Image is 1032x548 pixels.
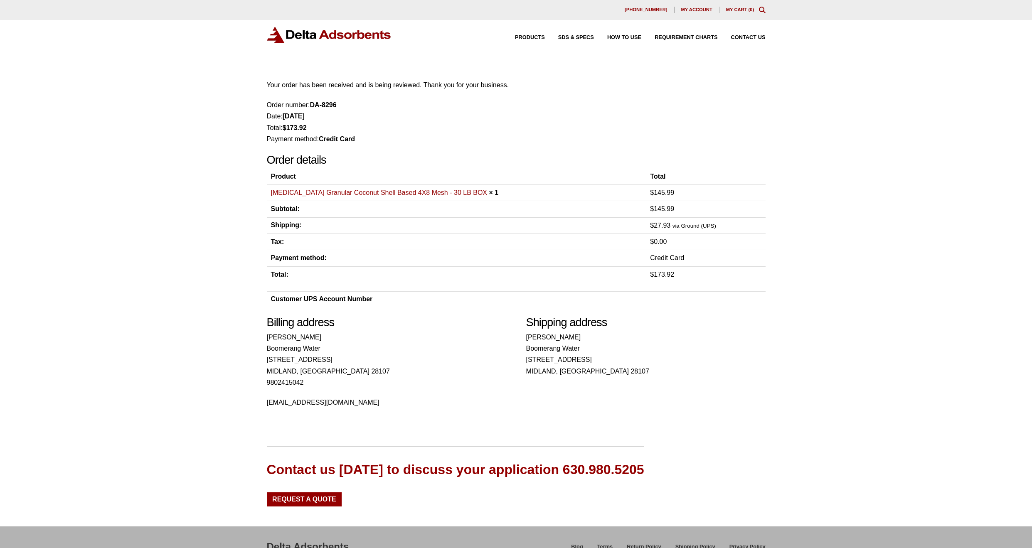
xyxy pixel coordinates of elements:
span: Requirement Charts [655,35,717,40]
p: [EMAIL_ADDRESS][DOMAIN_NAME] [267,397,506,408]
span: SDS & SPECS [558,35,594,40]
span: Contact Us [731,35,766,40]
h2: Billing address [267,316,506,329]
span: 0 [750,7,752,12]
address: [PERSON_NAME] Boomerang Water [STREET_ADDRESS] MIDLAND, [GEOGRAPHIC_DATA] 28107 [267,332,506,408]
li: Date: [267,111,766,122]
span: $ [283,124,286,131]
span: 27.93 [650,222,670,229]
img: Delta Adsorbents [267,27,392,43]
a: My Cart (0) [726,7,754,12]
th: Product [267,169,646,184]
span: My account [681,7,712,12]
strong: Credit Card [319,135,355,143]
span: [PHONE_NUMBER] [625,7,667,12]
strong: [DATE] [283,113,305,120]
span: $ [650,205,654,212]
span: $ [650,189,654,196]
a: Request a Quote [267,492,342,506]
a: SDS & SPECS [545,35,594,40]
span: 145.99 [650,205,674,212]
p: 9802415042 [267,377,506,388]
span: Request a Quote [272,496,336,503]
th: Total: [267,266,646,283]
span: Products [515,35,545,40]
span: 0.00 [650,238,667,245]
th: Payment method: [267,250,646,266]
a: Requirement Charts [641,35,717,40]
span: $ [650,271,654,278]
bdi: 145.99 [650,189,674,196]
bdi: 173.92 [283,124,307,131]
a: [MEDICAL_DATA] Granular Coconut Shell Based 4X8 Mesh - 30 LB BOX [271,189,488,196]
li: Total: [267,122,766,133]
th: Subtotal: [267,201,646,217]
div: Toggle Modal Content [759,7,766,13]
p: Your order has been received and is being reviewed. Thank you for your business. [267,79,766,91]
th: Tax: [267,233,646,250]
h2: Order details [267,153,766,167]
span: $ [650,222,654,229]
a: [PHONE_NUMBER] [618,7,675,13]
div: Contact us [DATE] to discuss your application 630.980.5205 [267,460,644,479]
span: How to Use [607,35,641,40]
a: My account [675,7,719,13]
small: via Ground (UPS) [672,223,716,229]
a: Contact Us [718,35,766,40]
span: $ [650,238,654,245]
h2: Shipping address [526,316,766,329]
th: Shipping: [267,217,646,233]
span: 173.92 [650,271,674,278]
li: Order number: [267,99,766,111]
strong: × 1 [489,189,498,196]
th: Total [646,169,765,184]
address: [PERSON_NAME] Boomerang Water [STREET_ADDRESS] MIDLAND, [GEOGRAPHIC_DATA] 28107 [526,332,766,377]
a: How to Use [594,35,641,40]
a: Products [502,35,545,40]
li: Payment method: [267,133,766,145]
strong: DA-8296 [310,101,337,108]
td: Credit Card [646,250,765,266]
th: Customer UPS Account Number [267,292,731,307]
